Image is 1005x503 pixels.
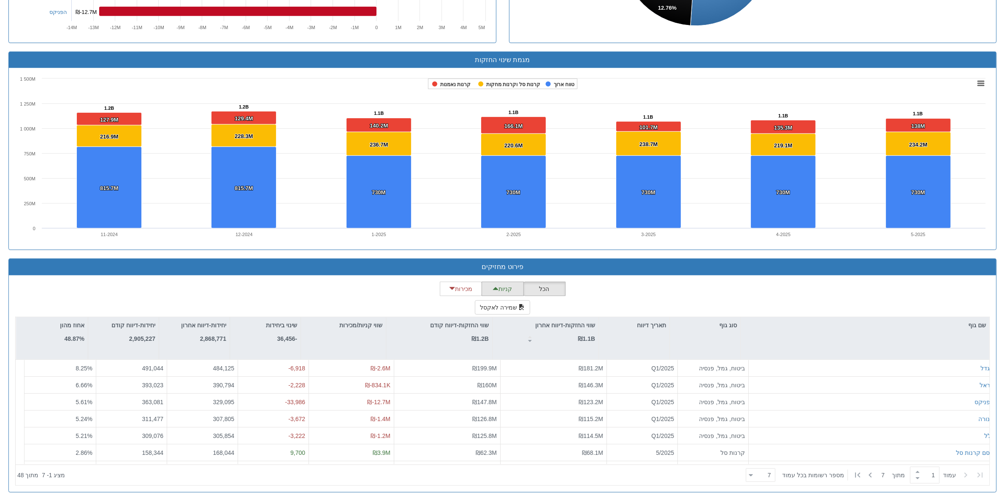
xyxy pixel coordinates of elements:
[477,381,497,388] span: ₪160M
[681,431,745,440] div: ביטוח, גמל, פנסיה
[60,321,84,330] p: אחוז מהון
[100,117,118,123] tspan: 127.9M
[171,381,234,389] div: 390,794
[132,25,142,30] text: -11M
[478,25,485,30] text: 5M
[239,104,249,109] tspan: 1.2B
[482,282,524,296] button: קניות
[911,189,925,196] tspan: 730M
[33,226,35,231] text: 0
[100,133,118,140] tspan: 216.9M
[981,364,994,372] button: מגדל
[460,25,466,30] text: 4M
[943,471,956,479] span: ‏עמוד
[782,471,844,479] span: ‏מספר רשומות בכל עמוד
[978,414,994,423] button: מנורה
[670,317,740,333] div: סוג גוף
[28,414,92,423] div: 5.24 %
[100,397,163,406] div: 363,081
[171,364,234,372] div: 484,125
[440,82,471,87] tspan: קרנות נאמנות
[639,141,658,147] tspan: 238.7M
[774,125,792,131] tspan: 135.3M
[639,124,658,131] tspan: 101.7M
[913,111,923,116] tspan: 1.1B
[100,448,163,457] div: 158,344
[471,335,489,342] strong: ₪1.2B
[241,397,305,406] div: -33,986
[277,335,298,342] strong: -36,456
[20,76,35,82] tspan: 1 500M
[50,9,68,15] a: הפניקס
[776,189,790,196] tspan: 730M
[285,25,293,30] text: -4M
[20,101,35,106] tspan: 1 250M
[681,381,745,389] div: ביטוח, גמל, פנסיה
[329,25,337,30] text: -2M
[242,25,250,30] text: -6M
[370,122,388,129] tspan: 140.2M
[507,232,521,237] text: 2-2025
[101,232,118,237] text: 11-2024
[658,5,677,11] tspan: 12.76%
[88,25,99,30] text: -13M
[956,448,994,457] button: קסם קרנות סל
[241,431,305,440] div: -3,222
[171,431,234,440] div: 305,854
[536,321,595,330] p: שווי החזקות-דיווח אחרון
[523,282,566,296] button: הכל
[129,335,155,342] strong: 2,905,227
[579,381,603,388] span: ₪146.3M
[579,365,603,372] span: ₪181.2M
[28,431,92,440] div: 5.21 %
[373,449,390,456] span: ₪3.9M
[472,398,497,405] span: ₪147.8M
[774,142,792,149] tspan: 219.1M
[24,201,35,206] text: 250M
[579,415,603,422] span: ₪115.2M
[100,381,163,389] div: 393,023
[476,449,497,456] span: ₪62.3M
[395,25,401,30] text: 1M
[472,365,497,372] span: ₪199.9M
[153,25,164,30] text: -10M
[440,282,482,296] button: מכירות
[610,448,674,457] div: 5/2025
[984,431,994,440] button: כלל
[20,126,35,131] tspan: 1 000M
[776,232,791,237] text: 4-2025
[28,448,92,457] div: 2.86 %
[909,141,927,148] tspan: 234.2M
[367,398,390,405] span: ₪-12.7M
[100,364,163,372] div: 491,044
[610,364,674,372] div: Q1/2025
[975,397,994,406] button: הפניקס
[578,335,595,342] strong: ₪1.1B
[235,133,253,139] tspan: 228.3M
[504,142,523,149] tspan: 220.6M
[579,432,603,439] span: ₪114.5M
[28,381,92,389] div: 6.66 %
[371,415,390,422] span: ₪-1.4M
[76,9,97,15] tspan: ₪-12.7M
[15,56,990,64] h3: מגמת שינוי החזקות
[266,321,297,330] p: שינוי ביחידות
[24,151,35,156] text: 750M
[642,189,656,196] tspan: 730M
[263,25,271,30] text: -5M
[741,317,989,333] div: שם גוף
[742,466,988,484] div: ‏ מתוך
[241,448,305,457] div: 9,700
[486,82,540,87] tspan: קרנות סל וקרנות מחקות
[371,365,390,372] span: ₪-2.6M
[911,123,925,129] tspan: 138M
[100,414,163,423] div: 311,477
[374,111,384,116] tspan: 1.1B
[372,189,386,196] tspan: 730M
[610,381,674,389] div: Q1/2025
[198,25,206,30] text: -8M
